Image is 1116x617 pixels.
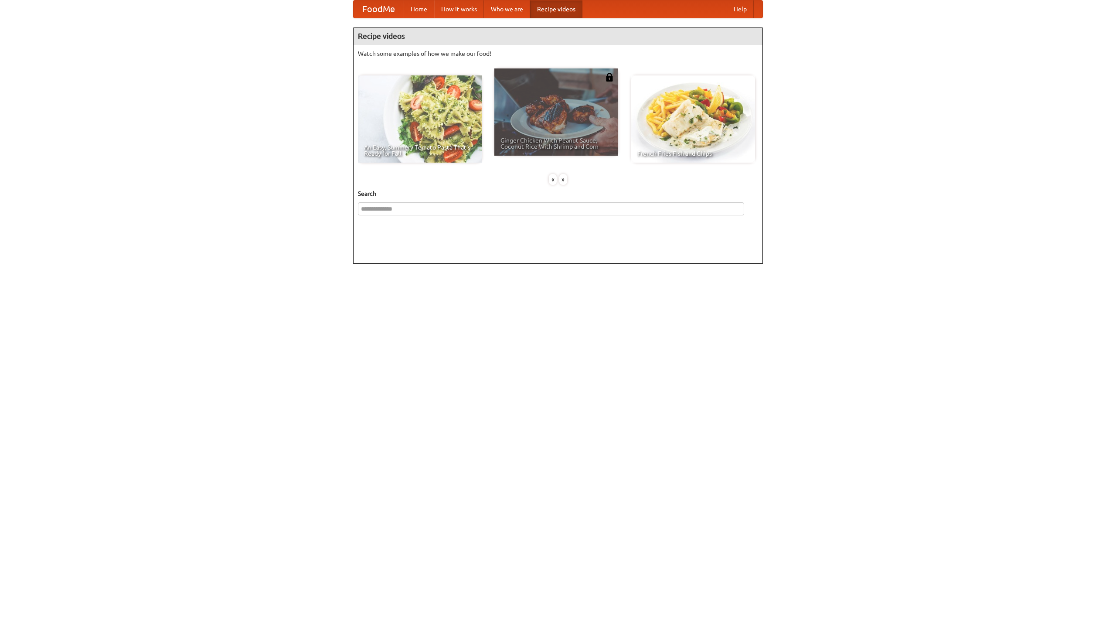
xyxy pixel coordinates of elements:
[364,144,476,157] span: An Easy, Summery Tomato Pasta That's Ready for Fall
[358,49,758,58] p: Watch some examples of how we make our food!
[434,0,484,18] a: How it works
[631,75,755,163] a: French Fries Fish and Chips
[354,27,762,45] h4: Recipe videos
[549,174,557,185] div: «
[727,0,754,18] a: Help
[354,0,404,18] a: FoodMe
[358,189,758,198] h5: Search
[484,0,530,18] a: Who we are
[559,174,567,185] div: »
[637,150,749,157] span: French Fries Fish and Chips
[605,73,614,82] img: 483408.png
[530,0,582,18] a: Recipe videos
[404,0,434,18] a: Home
[358,75,482,163] a: An Easy, Summery Tomato Pasta That's Ready for Fall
